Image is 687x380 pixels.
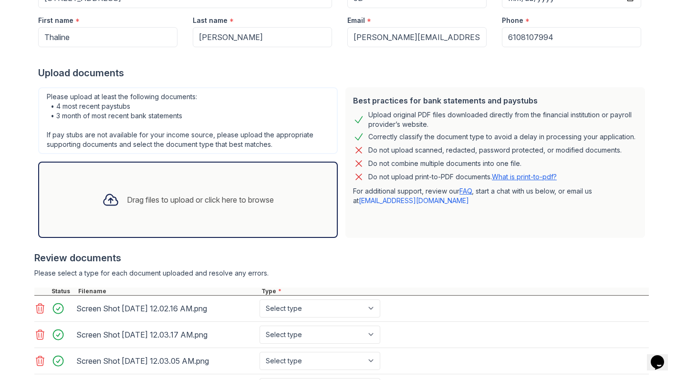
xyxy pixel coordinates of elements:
[76,327,256,342] div: Screen Shot [DATE] 12.03.17 AM.png
[260,288,649,295] div: Type
[38,16,73,25] label: First name
[38,66,649,80] div: Upload documents
[368,131,635,143] div: Correctly classify the document type to avoid a delay in processing your application.
[647,342,677,370] iframe: chat widget
[76,301,256,316] div: Screen Shot [DATE] 12.02.16 AM.png
[502,16,523,25] label: Phone
[38,87,338,154] div: Please upload at least the following documents: • 4 most recent paystubs • 3 month of most recent...
[50,288,76,295] div: Status
[347,16,365,25] label: Email
[368,144,622,156] div: Do not upload scanned, redacted, password protected, or modified documents.
[76,288,260,295] div: Filename
[127,194,274,205] div: Drag files to upload or click here to browse
[459,187,472,195] a: FAQ
[76,353,256,369] div: Screen Shot [DATE] 12.03.05 AM.png
[193,16,228,25] label: Last name
[353,186,637,205] p: For additional support, review our , start a chat with us below, or email us at
[353,95,637,106] div: Best practices for bank statements and paystubs
[368,158,521,169] div: Do not combine multiple documents into one file.
[492,173,557,181] a: What is print-to-pdf?
[34,268,649,278] div: Please select a type for each document uploaded and resolve any errors.
[34,251,649,265] div: Review documents
[368,172,557,182] p: Do not upload print-to-PDF documents.
[359,196,469,205] a: [EMAIL_ADDRESS][DOMAIN_NAME]
[368,110,637,129] div: Upload original PDF files downloaded directly from the financial institution or payroll provider’...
